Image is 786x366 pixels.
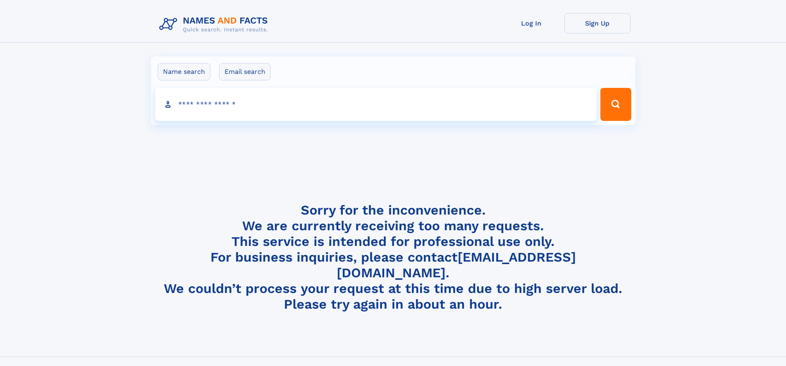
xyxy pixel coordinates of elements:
[564,13,630,33] a: Sign Up
[498,13,564,33] a: Log In
[158,63,210,80] label: Name search
[155,88,597,121] input: search input
[219,63,271,80] label: Email search
[156,13,275,35] img: Logo Names and Facts
[337,249,576,281] a: [EMAIL_ADDRESS][DOMAIN_NAME]
[600,88,631,121] button: Search Button
[156,202,630,312] h4: Sorry for the inconvenience. We are currently receiving too many requests. This service is intend...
